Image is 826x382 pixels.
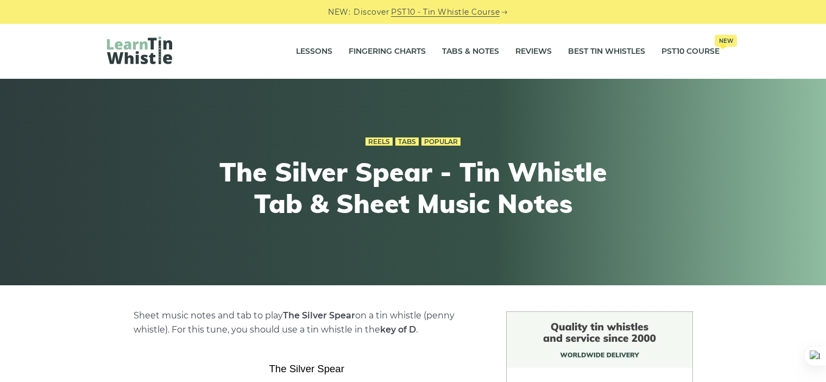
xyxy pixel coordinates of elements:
a: Lessons [296,38,332,65]
img: LearnTinWhistle.com [107,36,172,64]
a: Reels [365,137,393,146]
h1: The Silver Spear - Tin Whistle Tab & Sheet Music Notes [213,156,613,219]
span: New [715,35,737,47]
a: Tabs & Notes [442,38,499,65]
strong: key of D [380,324,416,335]
a: Reviews [515,38,552,65]
a: PST10 CourseNew [661,38,720,65]
a: Tabs [395,137,419,146]
p: Sheet music notes and tab to play on a tin whistle (penny whistle). For this tune, you should use... [134,309,480,337]
a: Best Tin Whistles [568,38,645,65]
a: Fingering Charts [349,38,426,65]
a: Popular [421,137,461,146]
strong: The Silver Spear [283,310,355,321]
